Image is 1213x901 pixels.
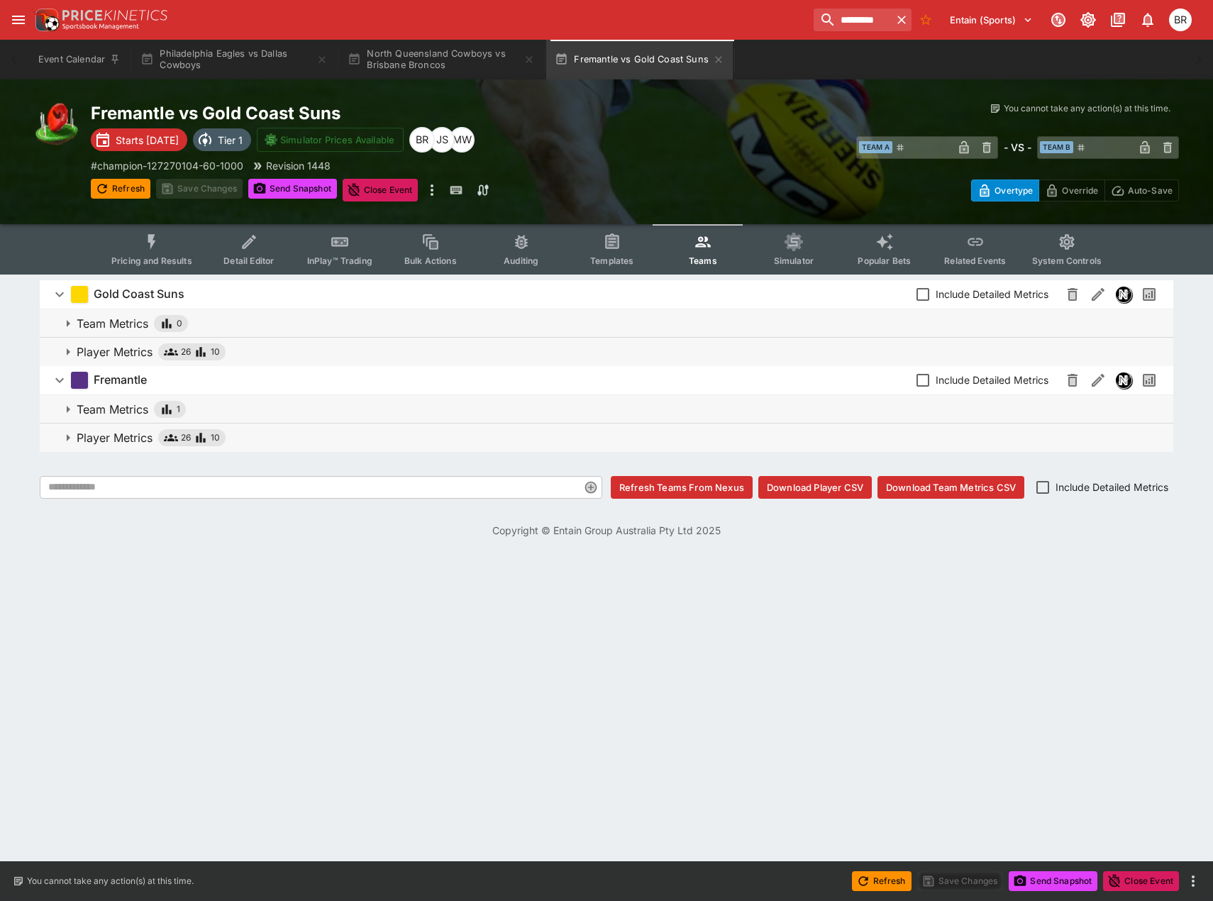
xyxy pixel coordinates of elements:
[1009,871,1097,891] button: Send Snapshot
[181,345,191,359] span: 26
[944,255,1006,266] span: Related Events
[31,6,60,34] img: PriceKinetics Logo
[1115,286,1132,303] div: Nexus
[91,102,635,124] h2: Copy To Clipboard
[6,7,31,33] button: open drawer
[40,424,1173,452] button: Player Metrics2610
[404,255,457,266] span: Bulk Actions
[689,255,717,266] span: Teams
[116,133,179,148] p: Starts [DATE]
[1136,367,1162,393] button: Past Performances
[77,315,148,332] p: Team Metrics
[423,179,441,201] button: more
[218,133,243,148] p: Tier 1
[177,402,180,416] span: 1
[77,343,153,360] p: Player Metrics
[971,179,1179,201] div: Start From
[1111,367,1136,393] button: Nexus
[409,127,435,153] div: Ben Raymond
[40,395,1173,424] button: Team Metrics1
[504,255,538,266] span: Auditing
[40,338,1173,366] button: Player Metrics2610
[77,429,153,446] p: Player Metrics
[1004,102,1170,115] p: You cannot take any action(s) at this time.
[111,255,192,266] span: Pricing and Results
[181,431,191,445] span: 26
[1128,183,1173,198] p: Auto-Save
[211,431,220,445] span: 10
[1116,287,1131,302] img: nexus.svg
[40,366,1173,394] button: FremantleInclude Detailed MetricsNexusPast Performances
[91,179,150,199] button: Refresh
[914,9,937,31] button: No Bookmarks
[1040,141,1073,153] span: Team B
[40,309,1173,338] button: Team Metrics0
[91,158,243,173] p: Copy To Clipboard
[611,476,753,499] button: Refresh Teams From Nexus
[1038,179,1104,201] button: Override
[34,102,79,148] img: australian_rules.png
[40,280,1173,309] button: Gold Coast SunsInclude Detailed MetricsNexusPast Performances
[1136,282,1162,307] button: Past Performances
[1116,372,1131,388] img: nexus.svg
[1105,7,1131,33] button: Documentation
[1165,4,1196,35] button: Ben Raymond
[774,255,814,266] span: Simulator
[1056,480,1168,494] span: Include Detailed Metrics
[266,158,331,173] p: Revision 1448
[77,401,148,418] p: Team Metrics
[177,316,182,331] span: 0
[30,40,129,79] button: Event Calendar
[211,345,220,359] span: 10
[1075,7,1101,33] button: Toggle light/dark mode
[94,287,184,302] h6: Gold Coast Suns
[1032,255,1102,266] span: System Controls
[877,476,1024,499] button: Download Team Metrics CSV
[132,40,336,79] button: Philadelphia Eagles vs Dallas Cowboys
[941,9,1041,31] button: Select Tenant
[758,476,872,499] button: Download Player CSV
[62,23,139,30] img: Sportsbook Management
[248,179,337,199] button: Send Snapshot
[100,224,1113,275] div: Event type filters
[858,255,911,266] span: Popular Bets
[307,255,372,266] span: InPlay™ Trading
[62,10,167,21] img: PriceKinetics
[223,255,274,266] span: Detail Editor
[971,179,1039,201] button: Overtype
[590,255,633,266] span: Templates
[449,127,475,153] div: Michael Wilczynski
[27,875,194,888] p: You cannot take any action(s) at this time.
[1104,179,1179,201] button: Auto-Save
[1004,140,1031,155] h6: - VS -
[1185,873,1202,890] button: more
[814,9,892,31] input: search
[1115,372,1132,389] div: Nexus
[936,287,1048,302] span: Include Detailed Metrics
[1046,7,1071,33] button: Connected to PK
[852,871,912,891] button: Refresh
[429,127,455,153] div: John Seaton
[257,128,404,152] button: Simulator Prices Available
[859,141,892,153] span: Team A
[995,183,1033,198] p: Overtype
[343,179,419,201] button: Close Event
[936,372,1048,387] span: Include Detailed Metrics
[1111,282,1136,307] button: Nexus
[1169,9,1192,31] div: Ben Raymond
[1135,7,1161,33] button: Notifications
[339,40,543,79] button: North Queensland Cowboys vs Brisbane Broncos
[1062,183,1098,198] p: Override
[546,40,733,79] button: Fremantle vs Gold Coast Suns
[1103,871,1179,891] button: Close Event
[94,372,147,387] h6: Fremantle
